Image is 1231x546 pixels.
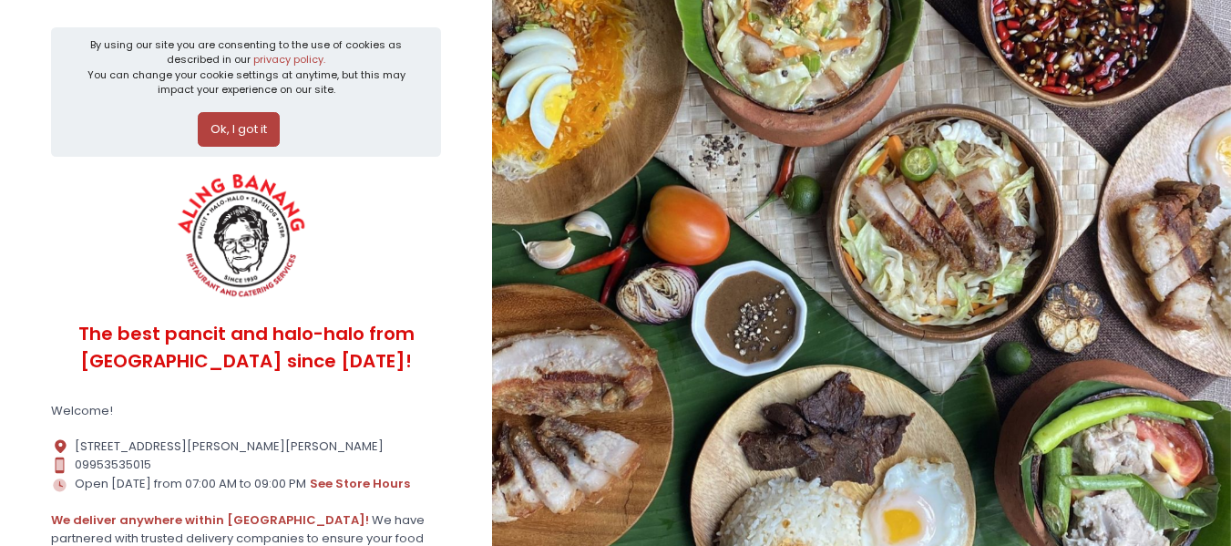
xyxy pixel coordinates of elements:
button: see store hours [309,474,411,494]
div: 09953535015 [51,456,441,474]
div: Open [DATE] from 07:00 AM to 09:00 PM [51,474,441,494]
button: Ok, I got it [198,112,280,147]
b: We deliver anywhere within [GEOGRAPHIC_DATA]! [51,511,369,529]
a: privacy policy. [253,52,325,67]
img: ALING BANANG [167,169,319,305]
div: Welcome! [51,402,441,420]
div: The best pancit and halo-halo from [GEOGRAPHIC_DATA] since [DATE]! [51,305,441,390]
div: By using our site you are consenting to the use of cookies as described in our You can change you... [82,37,411,98]
div: [STREET_ADDRESS][PERSON_NAME][PERSON_NAME] [51,438,441,456]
